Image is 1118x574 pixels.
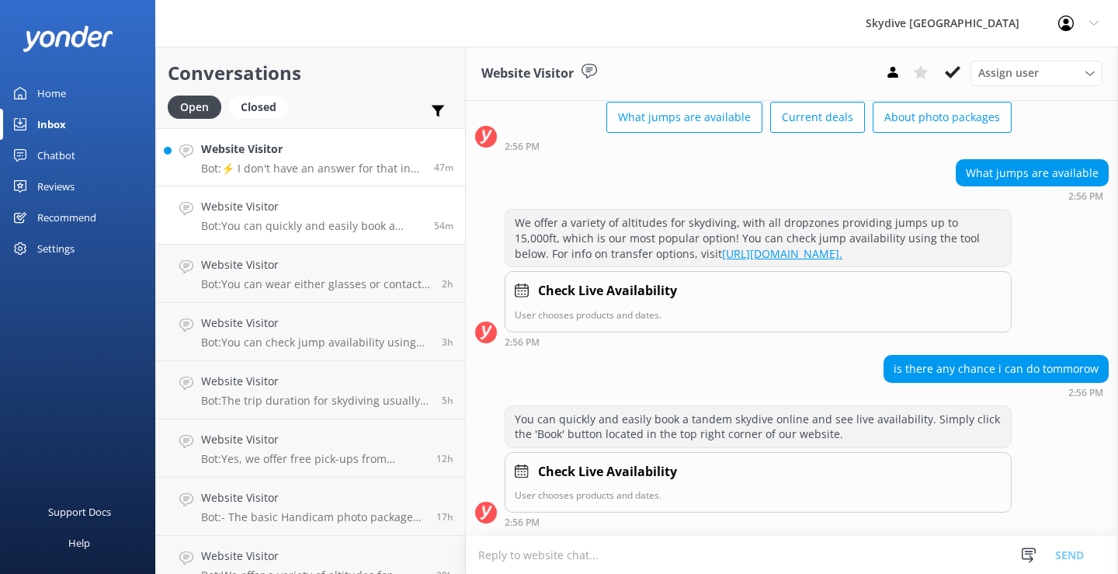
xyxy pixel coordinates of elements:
a: Website VisitorBot:You can wear either glasses or contact lenses, and we provide everyone with go... [156,245,465,303]
div: Open [168,96,221,119]
div: Assign User [970,61,1102,85]
div: 02:56pm 14-Aug-2025 (UTC +10:00) Australia/Brisbane [505,141,1012,151]
a: Open [168,98,229,115]
strong: 2:56 PM [505,338,540,347]
a: Website VisitorBot:⚡ I don't have an answer for that in my knowledge base. Please try and rephras... [156,128,465,186]
strong: 2:56 PM [1068,388,1103,398]
p: Bot: The trip duration for skydiving usually takes a couple of hours, but you should set aside 4 ... [201,394,430,408]
h4: Website Visitor [201,489,425,506]
p: User chooses products and dates. [515,308,1002,322]
button: What jumps are available [606,102,762,133]
div: Recommend [37,202,96,233]
span: 03:03pm 14-Aug-2025 (UTC +10:00) Australia/Brisbane [434,161,453,174]
div: You can quickly and easily book a tandem skydive online and see live availability. Simply click t... [505,406,1011,447]
div: Home [37,78,66,109]
h4: Website Visitor [201,548,425,565]
a: Website VisitorBot:- The basic Handicam photo package costs $129 per person and includes photos o... [156,478,465,536]
span: 10:49am 14-Aug-2025 (UTC +10:00) Australia/Brisbane [442,394,453,407]
span: 12:06pm 14-Aug-2025 (UTC +10:00) Australia/Brisbane [442,336,453,349]
p: Bot: You can wear either glasses or contact lenses, and we provide everyone with goggles designed... [201,277,430,291]
div: Closed [229,96,288,119]
h4: Check Live Availability [538,462,677,482]
div: Support Docs [48,496,111,527]
h4: Website Visitor [201,141,422,158]
span: 02:56pm 14-Aug-2025 (UTC +10:00) Australia/Brisbane [434,219,453,232]
p: Bot: You can check jump availability using the tool on our website. For more information on trans... [201,336,430,350]
div: 02:56pm 14-Aug-2025 (UTC +10:00) Australia/Brisbane [505,336,1012,347]
p: Bot: You can quickly and easily book a tandem skydive online and see live availability. Simply cl... [201,219,422,233]
div: Inbox [37,109,66,140]
strong: 2:56 PM [505,518,540,527]
h4: Website Visitor [201,315,430,332]
a: Closed [229,98,296,115]
div: 02:56pm 14-Aug-2025 (UTC +10:00) Australia/Brisbane [956,190,1109,201]
div: 02:56pm 14-Aug-2025 (UTC +10:00) Australia/Brisbane [884,387,1109,398]
h3: Website Visitor [481,64,574,84]
div: Help [68,527,90,558]
img: yonder-white-logo.png [23,26,113,51]
div: Reviews [37,171,75,202]
p: User chooses products and dates. [515,488,1002,503]
h2: Conversations [168,58,453,88]
h4: Website Visitor [201,256,430,273]
div: What jumps are available [957,160,1108,186]
a: [URL][DOMAIN_NAME]. [722,246,842,261]
h4: Website Visitor [201,431,425,448]
h4: Website Visitor [201,198,422,215]
p: Bot: ⚡ I don't have an answer for that in my knowledge base. Please try and rephrase your questio... [201,162,422,176]
div: We offer a variety of altitudes for skydiving, with all dropzones providing jumps up to 15,000ft,... [505,210,1011,266]
span: 01:42pm 14-Aug-2025 (UTC +10:00) Australia/Brisbane [442,277,453,290]
button: Current deals [770,102,865,133]
button: About photo packages [873,102,1012,133]
h4: Website Visitor [201,373,430,390]
p: Bot: - The basic Handicam photo package costs $129 per person and includes photos of your entire ... [201,510,425,524]
div: 02:56pm 14-Aug-2025 (UTC +10:00) Australia/Brisbane [505,517,1012,527]
span: Assign user [978,64,1039,82]
a: Website VisitorBot:You can quickly and easily book a tandem skydive online and see live availabil... [156,186,465,245]
a: Website VisitorBot:The trip duration for skydiving usually takes a couple of hours, but you shoul... [156,361,465,419]
div: is there any chance i can do tommorow [884,356,1108,382]
div: Settings [37,233,75,264]
span: 03:00am 14-Aug-2025 (UTC +10:00) Australia/Brisbane [436,452,453,465]
a: Website VisitorBot:Yes, we offer free pick-ups from popular local spots in and around [PERSON_NAM... [156,419,465,478]
strong: 2:56 PM [1068,192,1103,201]
h4: Check Live Availability [538,281,677,301]
strong: 2:56 PM [505,142,540,151]
div: Chatbot [37,140,75,171]
a: Website VisitorBot:You can check jump availability using the tool on our website. For more inform... [156,303,465,361]
span: 10:01pm 13-Aug-2025 (UTC +10:00) Australia/Brisbane [436,510,453,524]
p: Bot: Yes, we offer free pick-ups from popular local spots in and around [PERSON_NAME][GEOGRAPHIC_... [201,452,425,466]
